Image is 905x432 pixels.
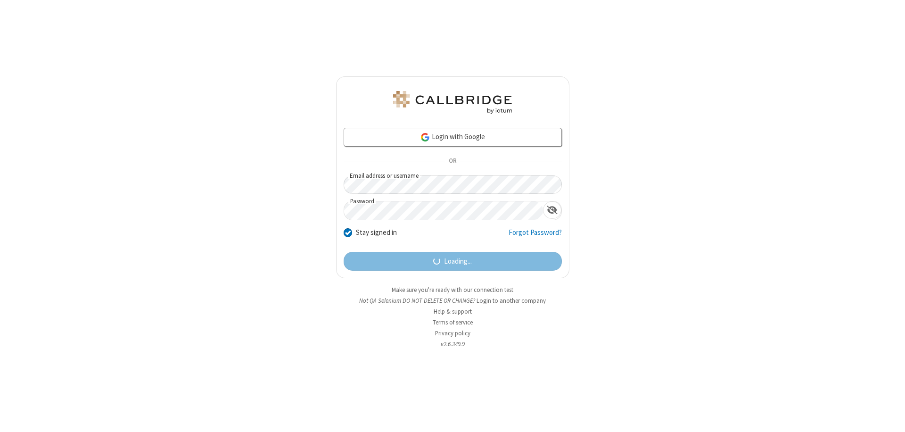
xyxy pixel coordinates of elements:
input: Password [344,201,543,220]
span: Loading... [444,256,472,267]
div: Show password [543,201,561,219]
label: Stay signed in [356,227,397,238]
img: google-icon.png [420,132,430,142]
li: v2.6.349.9 [336,340,569,349]
a: Help & support [434,307,472,316]
a: Login with Google [344,128,562,147]
button: Loading... [344,252,562,271]
input: Email address or username [344,175,562,194]
button: Login to another company [477,296,546,305]
li: Not QA Selenium DO NOT DELETE OR CHANGE? [336,296,569,305]
a: Privacy policy [435,329,470,337]
a: Make sure you're ready with our connection test [392,286,513,294]
a: Terms of service [433,318,473,326]
span: OR [445,155,460,168]
a: Forgot Password? [509,227,562,245]
img: QA Selenium DO NOT DELETE OR CHANGE [391,91,514,114]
